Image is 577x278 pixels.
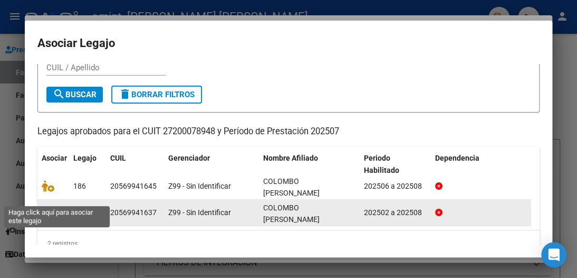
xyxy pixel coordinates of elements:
[164,147,259,182] datatable-header-cell: Gerenciador
[73,208,86,217] span: 178
[168,182,231,190] span: Z99 - Sin Identificar
[110,207,157,219] div: 20569941637
[263,177,320,198] span: COLOMBO POLAK BENICIO
[37,125,540,138] p: Legajos aprobados para el CUIT 27200078948 y Período de Prestación 202507
[168,154,210,162] span: Gerenciador
[69,147,106,182] datatable-header-cell: Legajo
[42,154,67,162] span: Asociar
[73,182,86,190] span: 186
[53,88,65,100] mat-icon: search
[37,230,540,257] div: 2 registros
[259,147,360,182] datatable-header-cell: Nombre Afiliado
[111,86,202,104] button: Borrar Filtros
[263,154,318,162] span: Nombre Afiliado
[110,154,126,162] span: CUIL
[360,147,431,182] datatable-header-cell: Periodo Habilitado
[37,33,540,53] h2: Asociar Legajo
[168,208,231,217] span: Z99 - Sin Identificar
[119,90,195,99] span: Borrar Filtros
[110,180,157,192] div: 20569941645
[46,87,103,103] button: Buscar
[37,147,69,182] datatable-header-cell: Asociar
[364,207,427,219] div: 202502 a 202508
[53,90,97,99] span: Buscar
[263,203,320,224] span: COLOMBO POLAK MILO
[106,147,164,182] datatable-header-cell: CUIL
[119,88,131,100] mat-icon: delete
[435,154,479,162] span: Dependencia
[73,154,97,162] span: Legajo
[431,147,532,182] datatable-header-cell: Dependencia
[364,154,399,174] span: Periodo Habilitado
[541,242,566,267] div: Open Intercom Messenger
[364,180,427,192] div: 202506 a 202508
